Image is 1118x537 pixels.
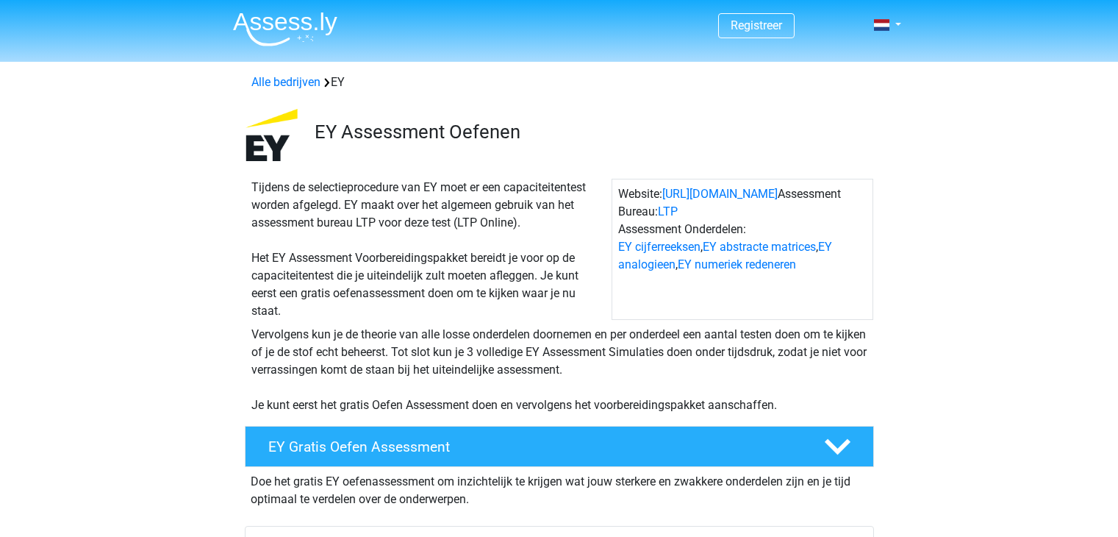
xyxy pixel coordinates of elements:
div: Vervolgens kun je de theorie van alle losse onderdelen doornemen en per onderdeel een aantal test... [246,326,873,414]
div: Tijdens de selectieprocedure van EY moet er een capaciteitentest worden afgelegd. EY maakt over h... [246,179,612,320]
img: Assessly [233,12,337,46]
h3: EY Assessment Oefenen [315,121,862,143]
div: EY [246,74,873,91]
a: [URL][DOMAIN_NAME] [662,187,778,201]
a: EY cijferreeksen [618,240,700,254]
a: LTP [658,205,678,218]
h4: EY Gratis Oefen Assessment [268,438,800,455]
a: EY numeriek redeneren [678,257,796,271]
a: EY abstracte matrices [703,240,816,254]
a: Registreer [731,18,782,32]
a: Alle bedrijven [251,75,320,89]
div: Doe het gratis EY oefenassessment om inzichtelijk te krijgen wat jouw sterkere en zwakkere onderd... [245,467,874,508]
a: EY Gratis Oefen Assessment [239,426,880,467]
div: Website: Assessment Bureau: Assessment Onderdelen: , , , [612,179,873,320]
